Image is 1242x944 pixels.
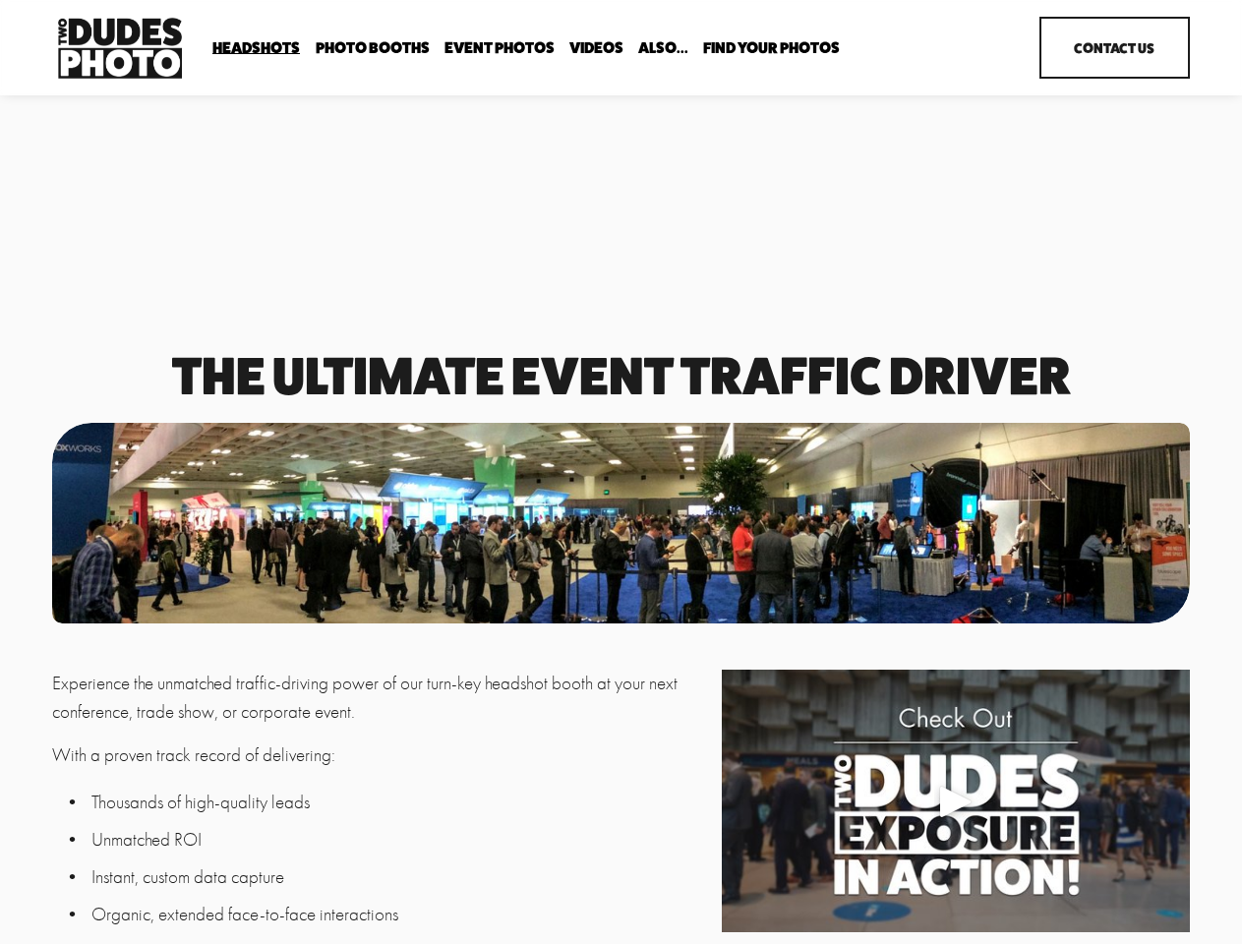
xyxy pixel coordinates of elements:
[91,789,711,817] p: Thousands of high-quality leads
[91,901,711,929] p: Organic, extended face-to-face interactions
[932,778,979,825] div: Play
[52,670,711,726] p: Experience the unmatched traffic-driving power of our turn-key headshot booth at your next confer...
[444,38,555,57] a: Event Photos
[316,38,430,57] a: folder dropdown
[91,826,711,855] p: Unmatched ROI
[91,863,711,892] p: Instant, custom data capture
[316,40,430,56] span: Photo Booths
[703,38,840,57] a: folder dropdown
[703,40,840,56] span: Find Your Photos
[212,38,300,57] a: folder dropdown
[52,741,711,770] p: With a proven track record of delivering:
[638,38,688,57] a: folder dropdown
[569,38,623,57] a: Videos
[1039,17,1190,79] a: Contact Us
[638,40,688,56] span: Also...
[52,13,188,84] img: Two Dudes Photo | Headshots, Portraits &amp; Photo Booths
[52,352,1190,400] h1: The Ultimate event traffic driver
[212,40,300,56] span: Headshots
